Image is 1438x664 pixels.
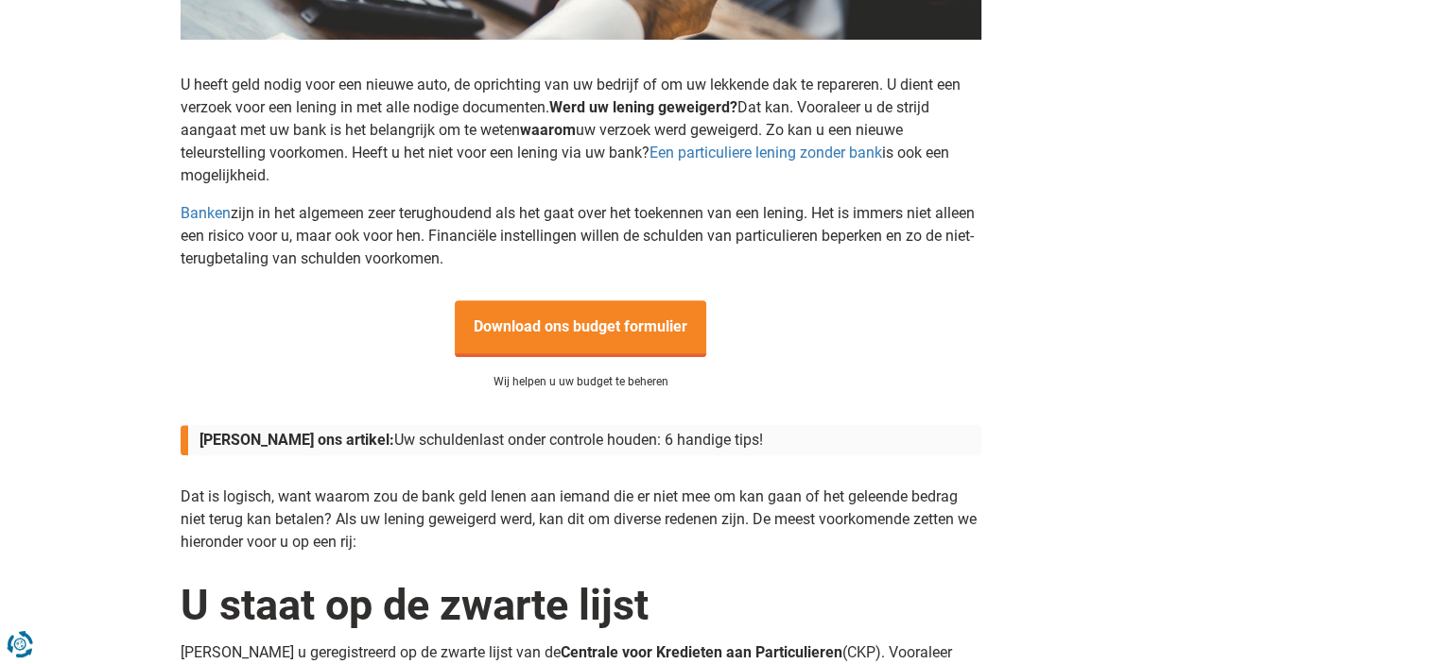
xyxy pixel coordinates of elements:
[181,580,649,630] strong: U staat op de zwarte lijst
[650,144,882,162] a: Een particuliere lening zonder bank
[181,368,982,395] span: Wij helpen u uw budget te beheren
[394,431,763,449] span: Uw schuldenlast onder controle houden: 6 handige tips!
[455,317,706,335] a: Download ons budget formulier
[181,425,982,455] a: [PERSON_NAME] ons artikel:Uw schuldenlast onder controle houden: 6 handige tips!
[181,485,982,553] p: Dat is logisch, want waarom zou de bank geld lenen aan iemand die er niet mee om kan gaan of het ...
[520,121,576,139] strong: waarom
[549,98,737,116] strong: Werd uw lening geweigerd?
[181,202,982,270] p: zijn in het algemeen zeer terughoudend als het gaat over het toekennen van een lening. Het is imm...
[181,425,982,455] span: [PERSON_NAME] ons artikel:
[455,300,706,357] span: Download ons budget formulier
[561,643,842,661] strong: Centrale voor Kredieten aan Particulieren
[181,74,982,187] p: U heeft geld nodig voor een nieuwe auto, de oprichting van uw bedrijf of om uw lekkende dak te re...
[181,204,231,222] a: Banken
